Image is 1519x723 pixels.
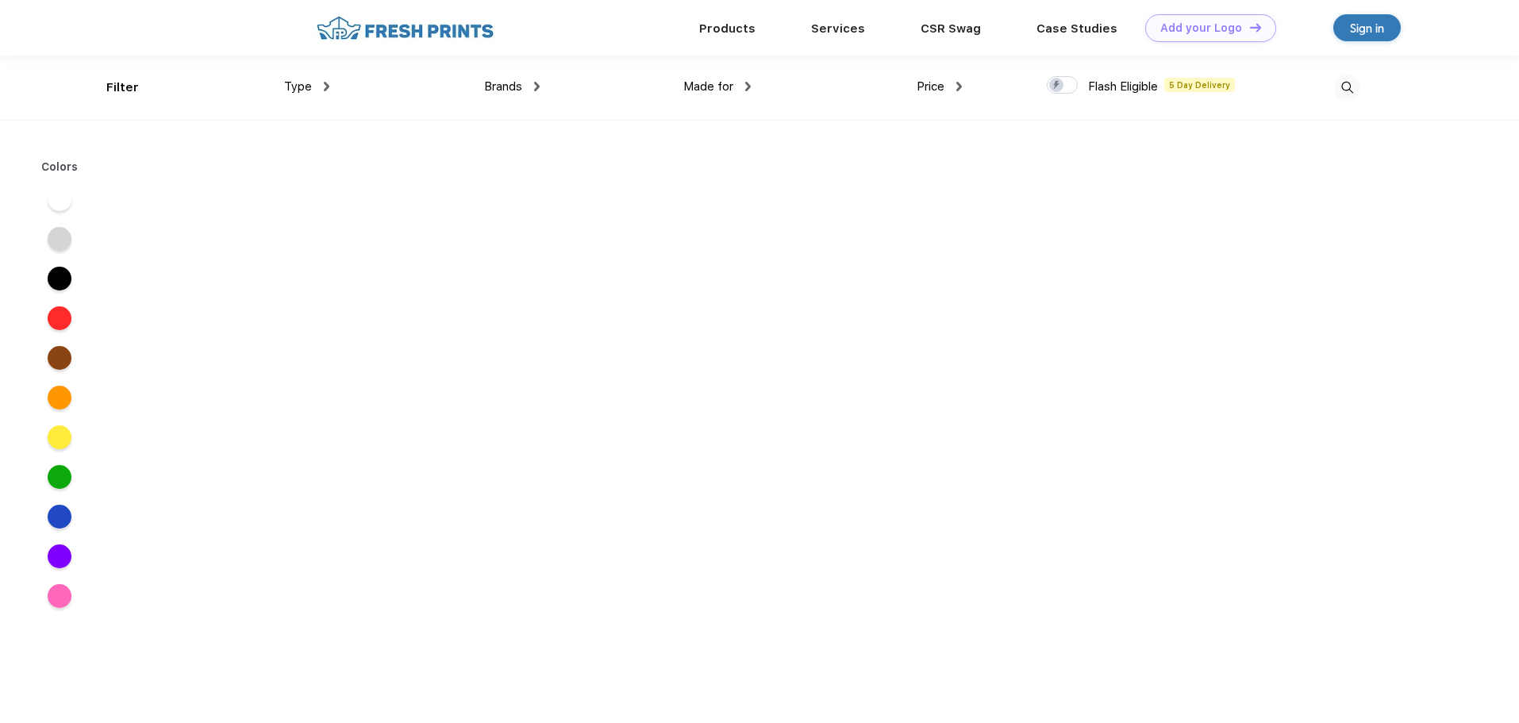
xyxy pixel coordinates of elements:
[956,82,962,91] img: dropdown.png
[699,21,756,36] a: Products
[106,79,139,97] div: Filter
[1250,23,1261,32] img: DT
[324,82,329,91] img: dropdown.png
[534,82,540,91] img: dropdown.png
[1350,19,1384,37] div: Sign in
[29,159,90,175] div: Colors
[1333,14,1401,41] a: Sign in
[1160,21,1242,35] div: Add your Logo
[1334,75,1360,101] img: desktop_search.svg
[683,79,733,94] span: Made for
[917,79,944,94] span: Price
[745,82,751,91] img: dropdown.png
[312,14,498,42] img: fo%20logo%202.webp
[484,79,522,94] span: Brands
[284,79,312,94] span: Type
[1088,79,1158,94] span: Flash Eligible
